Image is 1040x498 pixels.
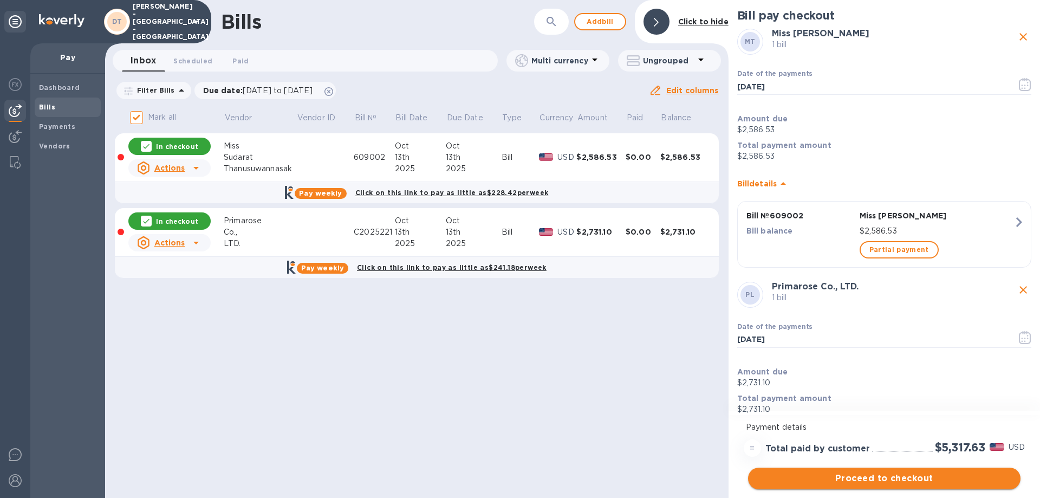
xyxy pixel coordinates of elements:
u: Actions [154,164,185,172]
p: Ungrouped [643,55,694,66]
img: USD [539,153,554,161]
button: Bill №609002Miss [PERSON_NAME]Bill balance$2,586.53Partial payment [737,201,1031,268]
div: Unpin categories [4,11,26,33]
p: Payment details [746,422,1023,433]
span: Inbox [131,53,156,68]
span: Amount [577,112,622,124]
u: Actions [154,238,185,247]
p: Due date : [203,85,318,96]
span: Type [502,112,536,124]
div: Sudarat [224,152,296,163]
label: Date of the payments [737,71,812,77]
p: Pay [39,52,96,63]
img: USD [990,443,1004,451]
p: Balance [661,112,691,124]
b: Pay weekly [301,264,344,272]
div: $0.00 [626,227,660,237]
span: Due Date [447,112,497,124]
p: Bill № 609002 [746,210,855,221]
p: [PERSON_NAME] - [GEOGRAPHIC_DATA] - [GEOGRAPHIC_DATA] [133,3,187,41]
div: Miss [224,140,296,152]
div: Co., [224,227,296,238]
span: Paid [232,55,249,67]
div: 2025 [446,238,502,249]
p: $2,731.10 [737,404,1031,415]
p: Vendor [225,112,252,124]
b: Bill details [737,179,777,188]
span: Scheduled [173,55,212,67]
p: Bill balance [746,225,855,236]
div: Oct [446,140,502,152]
div: 13th [446,227,502,238]
p: Multi currency [531,55,588,66]
b: Amount due [737,367,788,376]
u: Edit columns [666,86,719,95]
b: DT [112,17,122,25]
img: USD [539,228,554,236]
h2: Bill pay checkout [737,9,1031,22]
div: $0.00 [626,152,660,163]
b: Click to hide [678,17,729,26]
span: Paid [627,112,658,124]
div: = [744,439,761,457]
b: Payments [39,122,75,131]
b: Dashboard [39,83,80,92]
span: Add bill [584,15,616,28]
span: [DATE] to [DATE] [243,86,313,95]
p: Currency [539,112,573,124]
h2: $5,317.63 [935,441,985,454]
div: 13th [395,152,446,163]
b: Total payment amount [737,394,831,403]
b: PL [745,290,755,299]
b: Miss [PERSON_NAME] [772,28,869,38]
p: $2,586.53 [737,124,1031,135]
p: In checkout [156,142,198,151]
p: 1 bill [772,292,1015,303]
p: Bill Date [395,112,427,124]
p: USD [557,227,576,238]
div: Bill [502,227,539,238]
b: Vendors [39,142,70,150]
p: Due Date [447,112,483,124]
b: Amount due [737,114,788,123]
button: Addbill [574,13,626,30]
img: Foreign exchange [9,78,22,91]
span: Proceed to checkout [757,472,1012,485]
div: $2,731.10 [576,227,626,237]
p: $2,586.53 [737,151,1031,162]
p: $2,586.53 [860,225,1013,237]
b: Click on this link to pay as little as $228.42 per week [355,189,549,197]
div: Due date:[DATE] to [DATE] [194,82,336,99]
div: Oct [395,215,446,227]
span: Balance [661,112,705,124]
div: Oct [446,215,502,227]
p: Miss [PERSON_NAME] [860,210,1013,221]
img: Logo [39,14,84,27]
div: 2025 [395,238,446,249]
div: 609002 [354,152,395,163]
div: 13th [395,227,446,238]
h3: Total paid by customer [765,444,870,454]
div: C2025221 [354,227,395,238]
p: Filter Bills [133,86,175,95]
button: Proceed to checkout [748,468,1020,489]
p: Type [502,112,522,124]
p: Mark all [148,112,176,123]
div: LTD. [224,238,296,249]
b: Total payment amount [737,141,831,150]
div: $2,586.53 [660,152,710,163]
button: Partial payment [860,241,939,258]
b: MT [745,37,756,46]
b: Primarose Co., LTD. [772,281,859,292]
div: 2025 [446,163,502,174]
p: Vendor ID [297,112,335,124]
p: $2,731.10 [737,377,1031,389]
span: Vendor ID [297,112,349,124]
p: USD [557,152,576,163]
div: Primarose [224,215,296,227]
p: 1 bill [772,39,1015,50]
div: Billdetails [737,166,1031,201]
span: Bill № [355,112,391,124]
div: Bill [502,152,539,163]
